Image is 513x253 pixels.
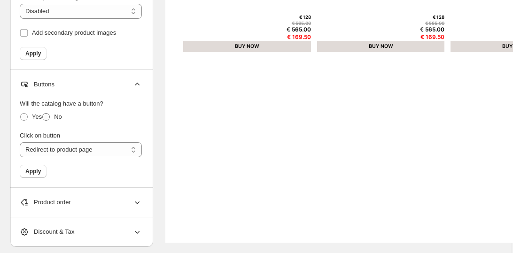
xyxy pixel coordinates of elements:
[54,113,62,120] span: No
[399,15,444,20] div: € 128
[20,132,60,139] span: Click on button
[25,50,41,57] span: Apply
[265,21,311,26] div: € 565.00
[25,168,41,175] span: Apply
[399,26,444,33] div: € 565.00
[20,100,103,107] span: Will the catalog have a button?
[265,15,311,20] div: € 128
[317,41,445,52] div: BUY NOW
[20,198,71,207] span: Product order
[20,227,74,237] span: Discount & Tax
[265,26,311,33] div: € 565.00
[20,165,47,178] button: Apply
[265,34,311,40] div: € 169.50
[32,29,116,36] span: Add secondary product images
[183,41,311,52] div: BUY NOW
[20,47,47,60] button: Apply
[399,34,444,40] div: € 169.50
[20,80,54,89] span: Buttons
[399,21,444,26] div: € 565.00
[32,113,42,120] span: Yes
